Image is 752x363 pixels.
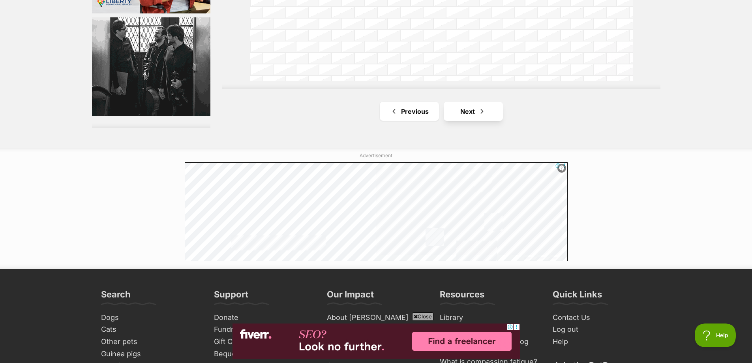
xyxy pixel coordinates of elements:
[211,312,316,324] a: Donate
[327,289,374,305] h3: Our Impact
[695,324,736,347] iframe: Help Scout Beacon - Open
[553,289,602,305] h3: Quick Links
[211,324,316,336] a: Fundraise
[211,336,316,348] a: Gift Cards
[549,336,654,348] a: Help
[412,312,433,320] span: Close
[444,102,503,121] a: Next page
[98,348,203,360] a: Guinea pigs
[98,336,203,348] a: Other pets
[98,312,203,324] a: Dogs
[324,312,429,324] a: About [PERSON_NAME]
[549,324,654,336] a: Log out
[380,102,439,121] a: Previous page
[92,17,210,116] iframe: Advertisement
[101,289,131,305] h3: Search
[549,312,654,324] a: Contact Us
[440,289,484,305] h3: Resources
[558,165,565,172] img: info.svg
[211,348,316,360] a: Bequests
[214,289,248,305] h3: Support
[222,102,660,121] nav: Pagination
[233,324,520,359] iframe: Advertisement
[437,312,542,324] a: Library
[98,324,203,336] a: Cats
